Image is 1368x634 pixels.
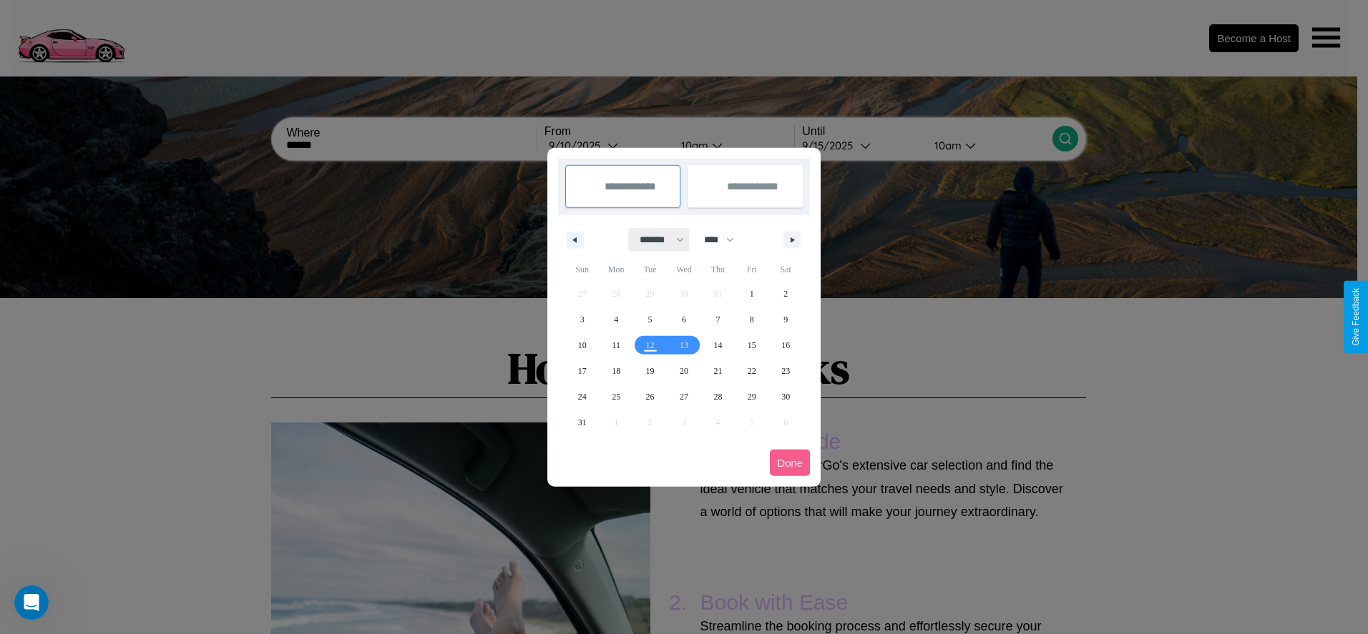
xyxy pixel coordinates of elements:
[680,384,688,410] span: 27
[701,384,735,410] button: 28
[599,307,632,332] button: 4
[701,307,735,332] button: 7
[769,384,803,410] button: 30
[565,258,599,281] span: Sun
[565,307,599,332] button: 3
[633,358,667,384] button: 19
[633,384,667,410] button: 26
[667,332,700,358] button: 13
[750,281,754,307] span: 1
[578,332,587,358] span: 10
[735,307,768,332] button: 8
[701,358,735,384] button: 21
[769,307,803,332] button: 9
[701,332,735,358] button: 14
[715,307,720,332] span: 7
[769,281,803,307] button: 2
[599,332,632,358] button: 11
[612,384,620,410] span: 25
[633,332,667,358] button: 12
[735,358,768,384] button: 22
[783,307,788,332] span: 9
[14,585,49,620] iframe: Intercom live chat
[701,258,735,281] span: Thu
[612,358,620,384] span: 18
[1351,288,1361,346] div: Give Feedback
[748,358,756,384] span: 22
[599,384,632,410] button: 25
[748,332,756,358] span: 15
[599,358,632,384] button: 18
[781,358,790,384] span: 23
[633,307,667,332] button: 5
[633,258,667,281] span: Tue
[713,384,722,410] span: 28
[769,358,803,384] button: 23
[783,281,788,307] span: 2
[735,281,768,307] button: 1
[667,358,700,384] button: 20
[735,384,768,410] button: 29
[578,410,587,435] span: 31
[648,307,653,332] span: 5
[735,332,768,358] button: 15
[770,450,810,476] button: Done
[646,358,655,384] span: 19
[680,358,688,384] span: 20
[680,332,688,358] span: 13
[750,307,754,332] span: 8
[769,258,803,281] span: Sat
[580,307,585,332] span: 3
[565,384,599,410] button: 24
[565,358,599,384] button: 17
[578,358,587,384] span: 17
[667,258,700,281] span: Wed
[781,332,790,358] span: 16
[667,307,700,332] button: 6
[682,307,686,332] span: 6
[713,358,722,384] span: 21
[599,258,632,281] span: Mon
[646,332,655,358] span: 12
[565,332,599,358] button: 10
[565,410,599,435] button: 31
[578,384,587,410] span: 24
[769,332,803,358] button: 16
[612,332,620,358] span: 11
[735,258,768,281] span: Fri
[667,384,700,410] button: 27
[614,307,618,332] span: 4
[748,384,756,410] span: 29
[713,332,722,358] span: 14
[646,384,655,410] span: 26
[781,384,790,410] span: 30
